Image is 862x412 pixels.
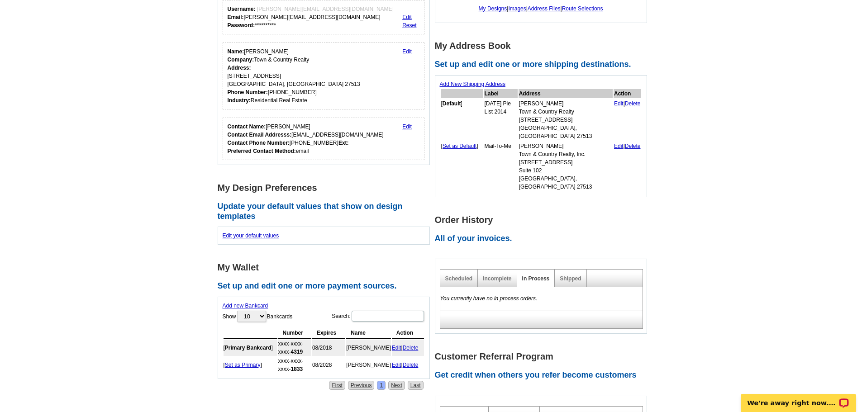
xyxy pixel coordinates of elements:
a: Delete [625,143,641,149]
a: Set as Default [443,143,476,149]
a: Previous [348,381,375,390]
h1: Customer Referral Program [435,352,652,361]
a: Delete [625,100,641,107]
strong: Contact Email Addresss: [228,132,292,138]
th: Name [346,327,391,339]
h1: Order History [435,215,652,225]
label: Search: [332,310,424,322]
td: | [392,340,424,356]
b: Primary Bankcard [225,345,271,351]
strong: 4319 [291,349,303,355]
div: [PERSON_NAME] Town & Country Realty [STREET_ADDRESS] [GEOGRAPHIC_DATA], [GEOGRAPHIC_DATA] 27513 [... [228,47,360,104]
a: Scheduled [445,275,473,282]
a: Edit [392,362,401,368]
strong: Ext: [338,140,349,146]
h2: Update your default values that show on design templates [218,202,435,221]
a: Edit [614,143,624,149]
a: Edit your default values [223,232,279,239]
strong: Email: [228,14,244,20]
strong: Contact Name: [228,123,266,130]
div: [PERSON_NAME] [EMAIL_ADDRESS][DOMAIN_NAME] [PHONE_NUMBER] email [228,123,384,155]
td: [PERSON_NAME] Town & Country Realty [STREET_ADDRESS] [GEOGRAPHIC_DATA], [GEOGRAPHIC_DATA] 27513 [519,99,613,141]
a: Edit [402,48,412,55]
td: [ ] [441,99,483,141]
label: Show Bankcards [223,310,293,323]
em: You currently have no in process orders. [440,295,538,302]
h1: My Wallet [218,263,435,272]
div: Your personal details. [223,43,425,109]
a: Images [508,5,526,12]
strong: Password: [228,22,255,28]
th: Number [278,327,311,339]
td: | [614,142,641,191]
h2: Set up and edit one or more shipping destinations. [435,60,652,70]
a: Edit [402,123,412,130]
b: Default [443,100,461,107]
h2: Set up and edit one or more payment sources. [218,281,435,291]
h2: Get credit when others you refer become customers [435,370,652,380]
td: [DATE] Pie List 2014 [484,99,518,141]
a: Add new Bankcard [223,303,268,309]
td: | [614,99,641,141]
a: Incomplete [483,275,511,282]
td: [ ] [441,142,483,191]
a: Reset [402,22,416,28]
td: [PERSON_NAME] [346,357,391,373]
a: In Process [522,275,550,282]
a: Next [388,381,405,390]
td: Mail-To-Me [484,142,518,191]
strong: Industry: [228,97,251,104]
td: [PERSON_NAME] [346,340,391,356]
a: 1 [377,381,386,390]
td: [ ] [224,357,277,373]
a: Shipped [560,275,581,282]
th: Action [614,89,641,98]
a: Delete [403,362,419,368]
h2: All of your invoices. [435,234,652,244]
td: [PERSON_NAME] Town & Country Realty, Inc. [STREET_ADDRESS] Suite 102 [GEOGRAPHIC_DATA], [GEOGRAPH... [519,142,613,191]
td: xxxx-xxxx-xxxx- [278,357,311,373]
strong: Username: [228,6,256,12]
span: [PERSON_NAME][EMAIL_ADDRESS][DOMAIN_NAME] [257,6,394,12]
a: Edit [402,14,412,20]
th: Expires [312,327,345,339]
strong: Name: [228,48,244,55]
th: Label [484,89,518,98]
td: xxxx-xxxx-xxxx- [278,340,311,356]
strong: Company: [228,57,254,63]
a: Edit [614,100,624,107]
strong: Contact Phone Number: [228,140,290,146]
th: Address [519,89,613,98]
strong: Phone Number: [228,89,268,95]
a: First [329,381,345,390]
td: 08/2028 [312,357,345,373]
iframe: LiveChat chat widget [735,384,862,412]
a: Delete [403,345,419,351]
input: Search: [352,311,424,322]
select: ShowBankcards [237,311,266,322]
h1: My Address Book [435,41,652,51]
a: Set as Primary [225,362,261,368]
a: Address Files [528,5,561,12]
div: [PERSON_NAME][EMAIL_ADDRESS][DOMAIN_NAME] ********** [228,5,394,29]
td: [ ] [224,340,277,356]
a: My Designs [479,5,507,12]
a: Last [408,381,424,390]
strong: Preferred Contact Method: [228,148,296,154]
th: Action [392,327,424,339]
a: Add New Shipping Address [440,81,505,87]
h1: My Design Preferences [218,183,435,193]
strong: Address: [228,65,251,71]
a: Edit [392,345,401,351]
strong: 1833 [291,366,303,372]
td: 08/2018 [312,340,345,356]
a: Route Selections [562,5,603,12]
div: Who should we contact regarding order issues? [223,118,425,160]
td: | [392,357,424,373]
